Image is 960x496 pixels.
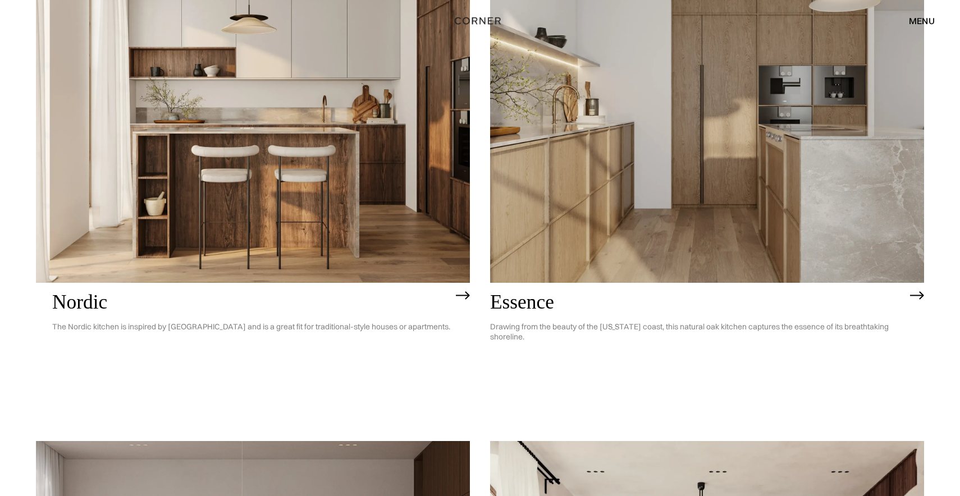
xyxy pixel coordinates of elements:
div: menu [898,11,935,30]
h2: Essence [490,291,904,313]
div: menu [909,16,935,25]
h2: Nordic [52,291,450,313]
p: Drawing from the beauty of the [US_STATE] coast, this natural oak kitchen captures the essence of... [490,313,904,351]
a: home [443,13,518,28]
p: The Nordic kitchen is inspired by [GEOGRAPHIC_DATA] and is a great fit for traditional-style hous... [52,313,450,341]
